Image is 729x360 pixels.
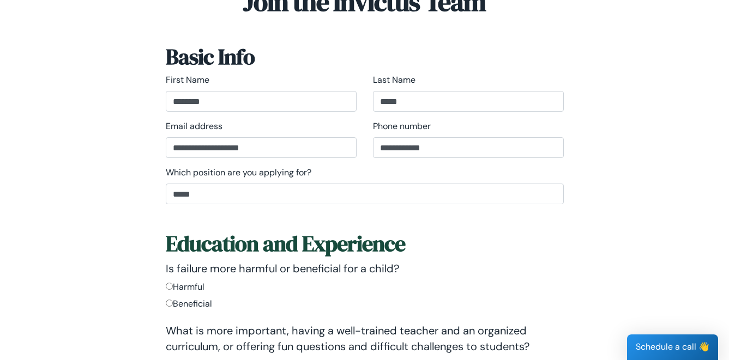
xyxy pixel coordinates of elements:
[166,323,564,354] legend: What is more important, having a well-trained teacher and an organized curriculum, or offering fu...
[166,230,564,257] h3: Education and Experience
[373,74,415,87] label: Last Name
[166,261,564,277] legend: Is failure more harmful or beneficial for a child?
[166,167,311,179] label: Which position are you applying for?
[373,120,431,133] label: Phone number
[166,283,173,290] input: Harmful
[166,74,209,87] label: First Name
[627,334,718,360] div: Schedule a call 👋
[166,281,204,294] label: Harmful
[166,120,222,133] label: Email address
[166,298,212,310] label: Beneficial
[166,44,564,70] h3: Basic Info
[166,300,173,307] input: Beneficial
